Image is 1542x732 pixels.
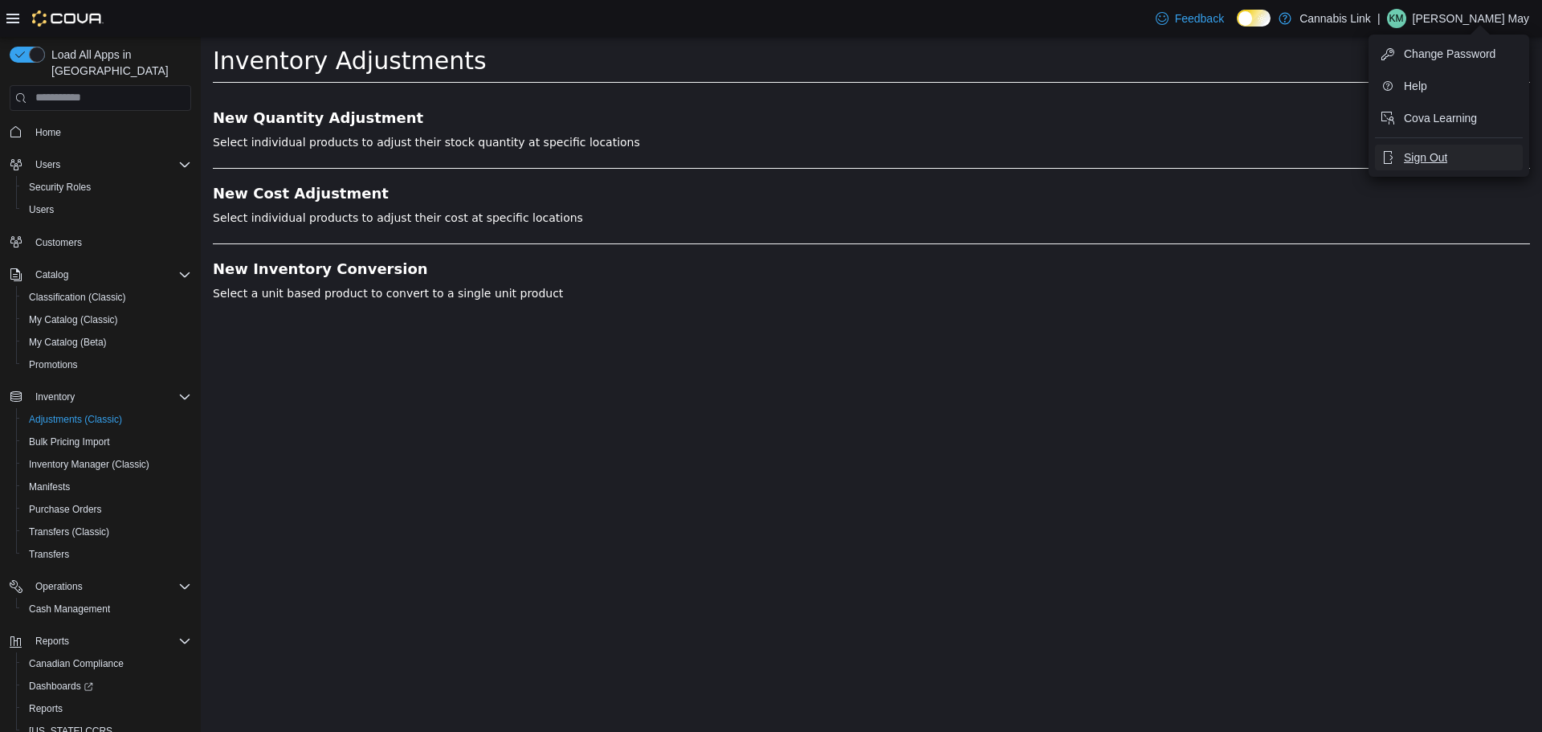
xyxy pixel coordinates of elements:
[22,599,191,619] span: Cash Management
[12,248,1329,265] p: Select a unit based product to convert to a single unit product
[32,10,104,27] img: Cova
[3,231,198,254] button: Customers
[1404,78,1427,94] span: Help
[22,522,191,542] span: Transfers (Classic)
[12,97,1329,114] p: Select individual products to adjust their stock quantity at specific locations
[29,123,67,142] a: Home
[35,268,68,281] span: Catalog
[3,575,198,598] button: Operations
[16,431,198,453] button: Bulk Pricing Import
[1299,9,1371,28] p: Cannabis Link
[29,155,67,174] button: Users
[22,410,191,429] span: Adjustments (Classic)
[1375,145,1523,170] button: Sign Out
[1413,9,1529,28] p: [PERSON_NAME] May
[12,173,1329,190] p: Select individual products to adjust their cost at specific locations
[22,699,191,718] span: Reports
[29,122,191,142] span: Home
[29,387,191,407] span: Inventory
[35,635,69,648] span: Reports
[29,525,109,538] span: Transfers (Classic)
[22,178,97,197] a: Security Roles
[29,503,102,516] span: Purchase Orders
[22,310,124,329] a: My Catalog (Classic)
[22,288,133,307] a: Classification (Classic)
[22,654,191,673] span: Canadian Compliance
[29,336,107,349] span: My Catalog (Beta)
[29,702,63,715] span: Reports
[29,603,110,615] span: Cash Management
[29,387,81,407] button: Inventory
[29,680,93,693] span: Dashboards
[29,577,89,596] button: Operations
[16,309,198,331] button: My Catalog (Classic)
[29,632,191,651] span: Reports
[22,477,76,497] a: Manifests
[29,203,54,216] span: Users
[12,10,286,38] span: Inventory Adjustments
[29,233,88,252] a: Customers
[29,232,191,252] span: Customers
[35,580,83,593] span: Operations
[22,432,191,452] span: Bulk Pricing Import
[12,149,1329,165] a: New Cost Adjustment
[29,265,75,284] button: Catalog
[3,264,198,286] button: Catalog
[22,477,191,497] span: Manifests
[29,577,191,596] span: Operations
[29,291,126,304] span: Classification (Classic)
[16,198,198,221] button: Users
[22,699,69,718] a: Reports
[22,654,130,673] a: Canadian Compliance
[45,47,191,79] span: Load All Apps in [GEOGRAPHIC_DATA]
[16,476,198,498] button: Manifests
[16,176,198,198] button: Security Roles
[29,313,118,326] span: My Catalog (Classic)
[12,73,1329,89] a: New Quantity Adjustment
[35,391,75,403] span: Inventory
[16,498,198,521] button: Purchase Orders
[16,652,198,675] button: Canadian Compliance
[22,178,191,197] span: Security Roles
[29,657,124,670] span: Canadian Compliance
[3,630,198,652] button: Reports
[16,354,198,376] button: Promotions
[22,677,191,696] span: Dashboards
[35,236,82,249] span: Customers
[1389,9,1404,28] span: KM
[29,458,149,471] span: Inventory Manager (Classic)
[1375,73,1523,99] button: Help
[22,500,191,519] span: Purchase Orders
[22,355,84,374] a: Promotions
[29,481,70,493] span: Manifests
[22,410,128,429] a: Adjustments (Classic)
[1377,9,1381,28] p: |
[29,265,191,284] span: Catalog
[29,436,110,448] span: Bulk Pricing Import
[29,181,91,194] span: Security Roles
[29,358,78,371] span: Promotions
[35,126,61,139] span: Home
[1375,41,1523,67] button: Change Password
[1404,149,1447,166] span: Sign Out
[22,677,100,696] a: Dashboards
[22,288,191,307] span: Classification (Classic)
[16,675,198,697] a: Dashboards
[16,453,198,476] button: Inventory Manager (Classic)
[22,333,191,352] span: My Catalog (Beta)
[16,521,198,543] button: Transfers (Classic)
[3,121,198,144] button: Home
[16,598,198,620] button: Cash Management
[22,200,191,219] span: Users
[16,331,198,354] button: My Catalog (Beta)
[29,413,122,426] span: Adjustments (Classic)
[35,158,60,171] span: Users
[1175,10,1224,27] span: Feedback
[22,355,191,374] span: Promotions
[22,599,116,619] a: Cash Management
[22,432,116,452] a: Bulk Pricing Import
[3,153,198,176] button: Users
